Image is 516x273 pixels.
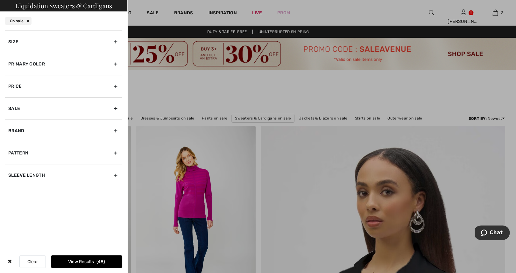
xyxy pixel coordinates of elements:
[5,164,122,186] div: Sleeve length
[5,255,14,268] div: ✖
[5,53,122,75] div: Primary Color
[5,31,122,53] div: Size
[5,17,32,25] div: On sale
[5,142,122,164] div: Pattern
[19,255,46,268] button: Clear
[5,75,122,97] div: Price
[96,259,105,264] span: 48
[5,97,122,119] div: Sale
[51,255,122,268] button: View Results48
[5,119,122,142] div: Brand
[475,225,510,241] iframe: Opens a widget where you can chat to one of our agents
